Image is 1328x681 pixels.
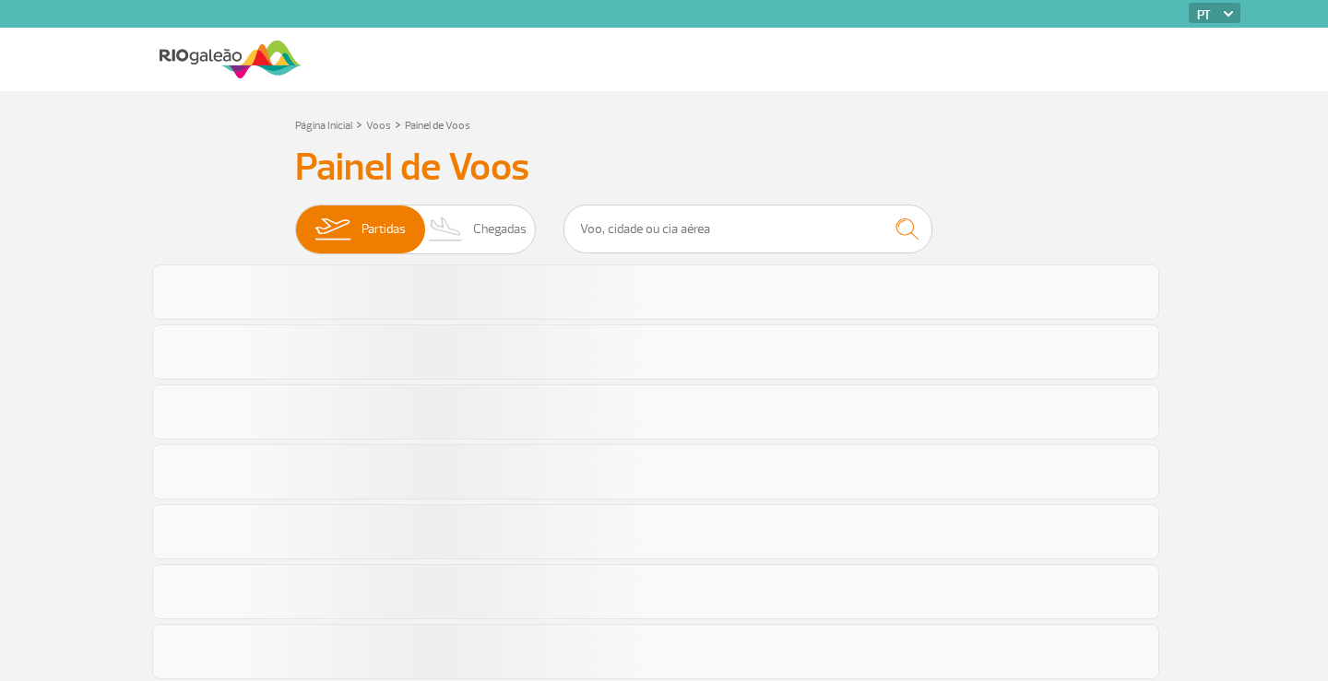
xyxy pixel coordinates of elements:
input: Voo, cidade ou cia aérea [563,205,932,253]
a: > [356,113,362,135]
h3: Painel de Voos [295,145,1033,191]
a: Painel de Voos [405,119,470,133]
a: Voos [366,119,391,133]
img: slider-embarque [303,205,362,253]
img: slider-desembarque [419,205,473,253]
span: Chegadas [473,205,527,253]
a: > [395,113,401,135]
span: Partidas [362,205,406,253]
a: Página Inicial [295,119,352,133]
